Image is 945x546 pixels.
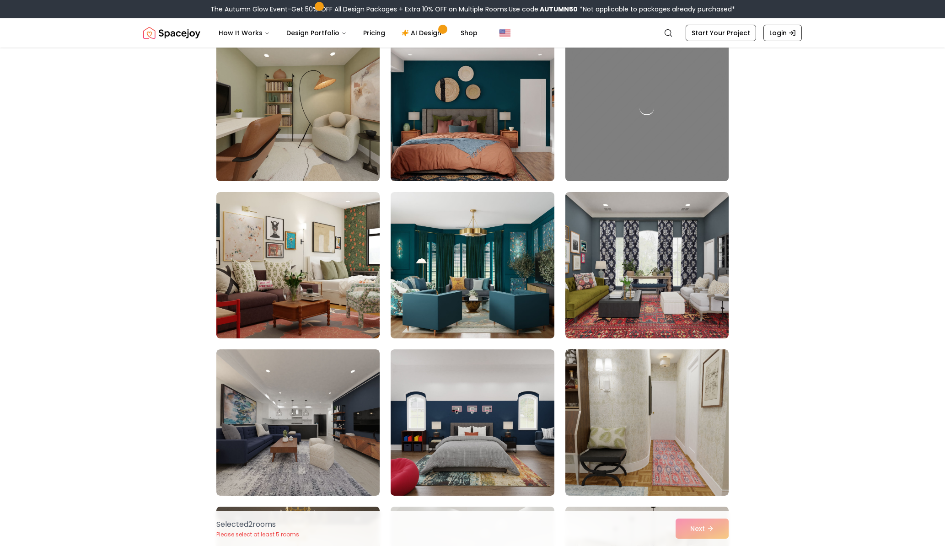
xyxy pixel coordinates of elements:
button: Design Portfolio [279,24,354,42]
span: *Not applicable to packages already purchased* [578,5,735,14]
b: AUTUMN50 [540,5,578,14]
img: Room room-73 [216,192,380,338]
img: Room room-77 [391,349,554,496]
img: Room room-74 [391,192,554,338]
a: Pricing [356,24,392,42]
nav: Global [143,18,802,48]
img: Room room-70 [216,35,380,181]
img: Room room-78 [565,349,729,496]
p: Selected 2 room s [216,519,299,530]
a: Start Your Project [686,25,756,41]
a: Spacejoy [143,24,200,42]
span: Use code: [509,5,578,14]
nav: Main [211,24,485,42]
div: The Autumn Glow Event-Get 50% OFF All Design Packages + Extra 10% OFF on Multiple Rooms. [210,5,735,14]
img: Spacejoy Logo [143,24,200,42]
button: How It Works [211,24,277,42]
a: Shop [453,24,485,42]
a: AI Design [394,24,451,42]
img: Room room-76 [216,349,380,496]
img: United States [499,27,510,38]
p: Please select at least 5 rooms [216,531,299,538]
img: Room room-71 [391,35,554,181]
a: Login [763,25,802,41]
img: Room room-75 [565,192,729,338]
